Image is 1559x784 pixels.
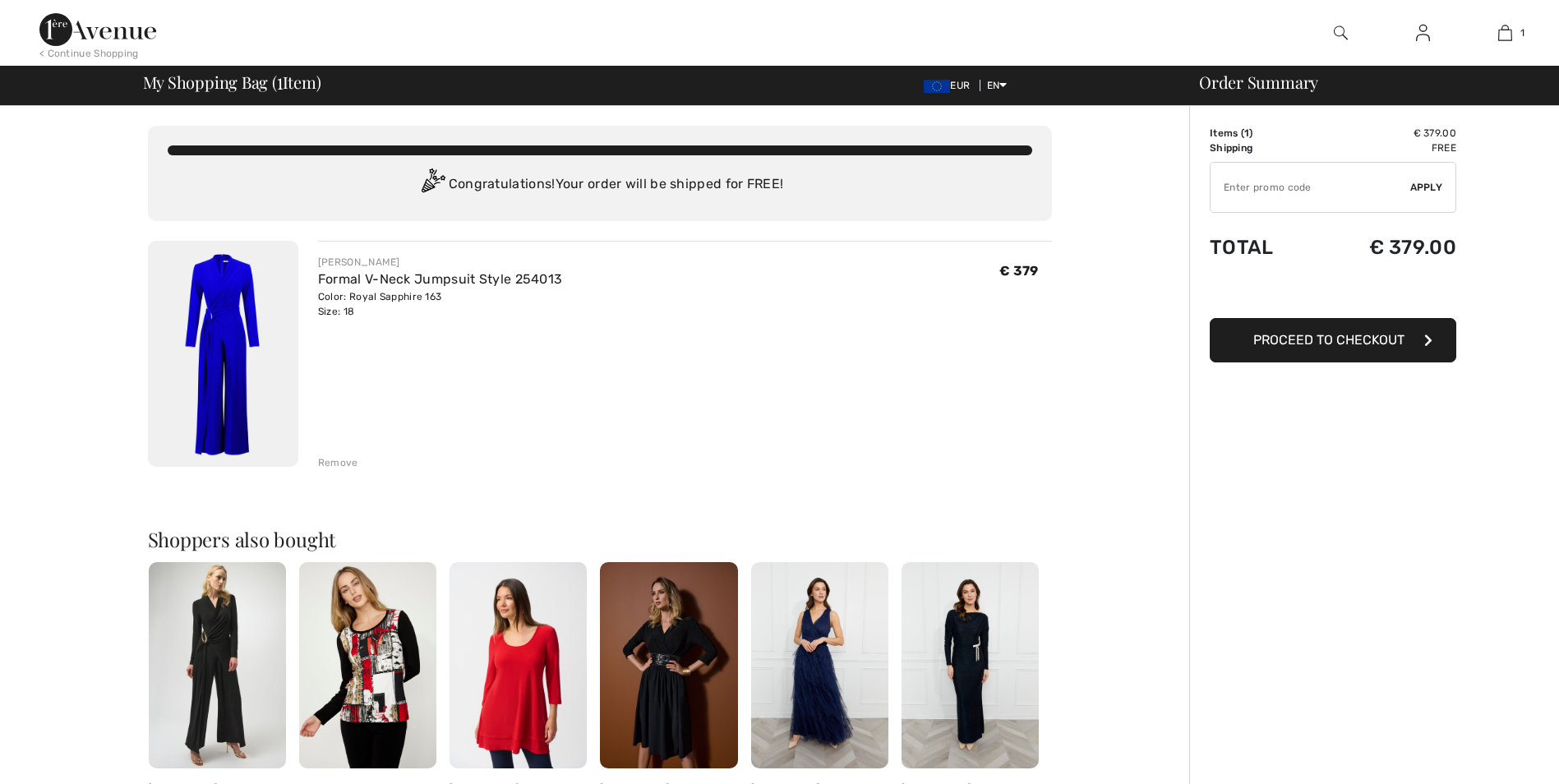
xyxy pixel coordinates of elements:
td: Shipping [1210,141,1313,155]
div: Congratulations! Your order will be shipped for FREE! [168,168,1032,201]
h2: Shoppers also bought [148,529,1052,549]
iframe: PayPal [1210,275,1456,312]
span: 1 [277,70,283,91]
img: Euro [924,80,950,93]
td: € 379.00 [1313,126,1456,141]
img: Formal V-Neck Jumpsuit Style 254013 [149,562,286,768]
img: Abstract Round Neck Pullover Style 75640 [299,562,436,768]
a: Formal V-Neck Jumpsuit Style 254013 [318,271,563,287]
div: Remove [318,455,358,470]
span: € 379 [999,263,1039,279]
span: 1 [1244,127,1249,139]
span: 1 [1520,25,1524,40]
span: My Shopping Bag ( Item) [143,74,321,90]
img: 1ère Avenue [39,13,156,46]
img: My Bag [1498,23,1512,43]
div: Color: Royal Sapphire 163 Size: 18 [318,289,563,319]
img: Congratulation2.svg [416,168,449,201]
span: EN [987,80,1008,91]
a: Sign In [1403,23,1443,44]
img: My Info [1416,23,1430,43]
a: 1 [1464,23,1545,43]
td: Total [1210,219,1313,275]
img: V-neck Wrap Dress Style 253185 [600,562,737,768]
img: Formal V-Neck Jumpsuit Style 254013 [148,241,298,467]
img: Formal Maxi Sheath Dress Style 259298 [902,562,1039,768]
input: Promo code [1211,163,1410,212]
td: Items ( ) [1210,126,1313,141]
button: Proceed to Checkout [1210,318,1456,362]
div: < Continue Shopping [39,46,139,61]
div: Order Summary [1179,74,1549,90]
span: Apply [1410,180,1443,195]
div: [PERSON_NAME] [318,255,563,270]
td: Free [1313,141,1456,155]
img: Maxi Wrap V-Neck Dress Style 259722 [751,562,888,768]
span: Proceed to Checkout [1253,332,1404,348]
span: EUR [924,80,976,91]
img: Casual Loose Fit Top Style 251969 [450,562,587,768]
img: search the website [1334,23,1348,43]
td: € 379.00 [1313,219,1456,275]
